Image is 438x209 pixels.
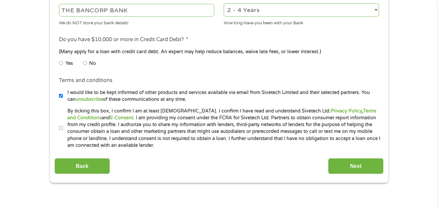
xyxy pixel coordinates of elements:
[224,17,379,26] div: How long Have you been with your Bank
[59,17,214,26] div: We do NOT store your bank details!
[110,115,133,121] a: E-Consent
[89,60,96,67] label: No
[63,89,381,103] label: I would like to be kept informed of other products and services available via email from Sivetech...
[54,158,110,174] input: Back
[59,36,188,43] label: Do you have $10,000 or more in Credit Card Debt?
[59,48,379,55] div: (Many apply for a loan with credit card debt. An expert may help reduce balances, waive late fees...
[76,97,103,102] a: unsubscribe
[331,108,362,114] a: Privacy Policy
[63,108,381,149] label: By ticking this box, I confirm I am at least [DEMOGRAPHIC_DATA]. I confirm I have read and unders...
[67,108,376,121] a: Terms and Conditions
[65,60,73,67] label: Yes
[328,158,384,174] input: Next
[59,77,112,84] label: Terms and conditions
